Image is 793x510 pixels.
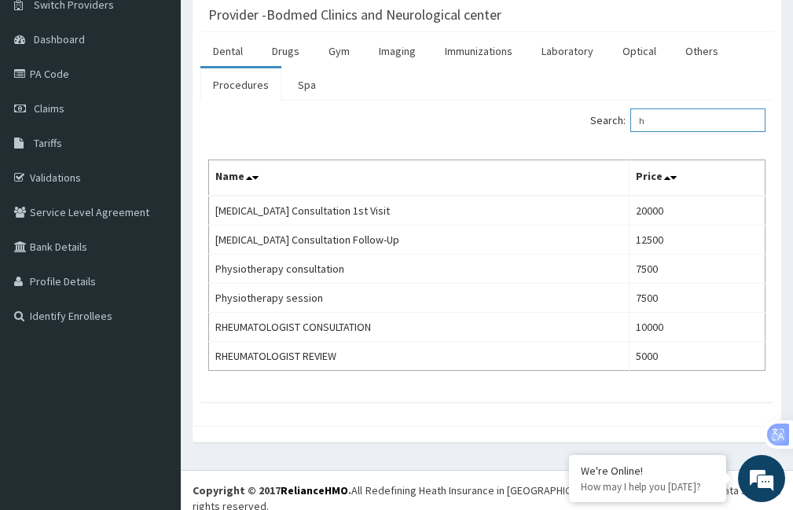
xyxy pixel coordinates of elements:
a: Dental [200,35,255,68]
a: Imaging [366,35,428,68]
a: Procedures [200,68,281,101]
td: 7500 [630,255,765,284]
div: Minimize live chat window [258,8,296,46]
a: Spa [285,68,329,101]
textarea: Type your message and hit 'Enter' [8,342,299,397]
td: Physiotherapy consultation [209,255,630,284]
td: 7500 [630,284,765,313]
td: RHEUMATOLOGIST CONSULTATION [209,313,630,342]
td: [MEDICAL_DATA] Consultation Follow-Up [209,226,630,255]
a: Others [673,35,731,68]
span: Claims [34,101,64,116]
a: RelianceHMO [281,483,348,497]
td: 12500 [630,226,765,255]
a: Optical [610,35,669,68]
strong: Copyright © 2017 . [193,483,351,497]
h3: Provider - Bodmed Clinics and Neurological center [208,8,501,22]
td: 10000 [630,313,765,342]
div: Redefining Heath Insurance in [GEOGRAPHIC_DATA] using Telemedicine and Data Science! [365,482,781,498]
a: Drugs [259,35,312,68]
span: Tariffs [34,136,62,150]
td: 20000 [630,196,765,226]
span: Dashboard [34,32,85,46]
th: Name [209,160,630,196]
label: Search: [590,108,765,132]
span: We're online! [91,154,217,313]
img: d_794563401_company_1708531726252_794563401 [29,79,64,118]
p: How may I help you today? [581,480,714,493]
td: RHEUMATOLOGIST REVIEW [209,342,630,371]
a: Immunizations [432,35,525,68]
th: Price [630,160,765,196]
div: Chat with us now [82,88,264,108]
a: Laboratory [529,35,606,68]
div: We're Online! [581,464,714,478]
input: Search: [630,108,765,132]
td: 5000 [630,342,765,371]
td: Physiotherapy session [209,284,630,313]
a: Gym [316,35,362,68]
td: [MEDICAL_DATA] Consultation 1st Visit [209,196,630,226]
